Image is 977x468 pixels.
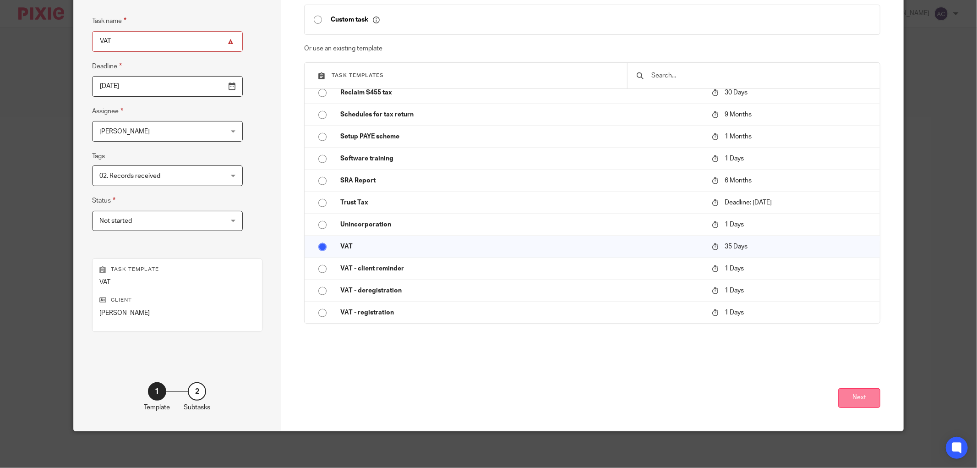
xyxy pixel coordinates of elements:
p: [PERSON_NAME] [99,308,255,318]
label: Deadline [92,61,122,72]
span: Not started [99,218,132,224]
span: 1 Days [725,155,744,162]
p: Reclaim S455 tax [340,88,703,97]
p: Unincorporation [340,220,703,229]
p: Schedules for tax return [340,110,703,119]
p: Subtasks [184,403,210,412]
label: Assignee [92,106,123,116]
p: Or use an existing template [304,44,880,53]
p: Trust Tax [340,198,703,207]
label: Task name [92,16,126,26]
span: 1 Days [725,287,744,294]
p: VAT - registration [340,308,703,317]
p: Template [144,403,170,412]
p: VAT [99,278,255,287]
span: 1 Days [725,221,744,228]
span: Task templates [332,73,384,78]
input: Use the arrow keys to pick a date [92,76,243,97]
span: 1 Days [725,265,744,272]
span: 6 Months [725,177,752,184]
span: 9 Months [725,111,752,118]
span: 02. Records received [99,173,160,179]
p: VAT - client reminder [340,264,703,273]
div: 1 [148,382,166,401]
p: Task template [99,266,255,273]
div: 2 [188,382,206,401]
span: [PERSON_NAME] [99,128,150,135]
span: 1 Months [725,133,752,140]
p: SRA Report [340,176,703,185]
label: Status [92,195,115,206]
input: Task name [92,31,243,52]
button: Next [838,388,880,408]
span: Deadline: [DATE] [725,199,772,206]
p: VAT - deregistration [340,286,703,295]
p: Custom task [331,16,380,24]
p: Setup PAYE scheme [340,132,703,141]
span: 35 Days [725,243,748,250]
label: Tags [92,152,105,161]
span: 1 Days [725,310,744,316]
input: Search... [650,71,871,81]
p: VAT [340,242,703,251]
p: Client [99,297,255,304]
p: Software training [340,154,703,163]
span: 30 Days [725,89,748,96]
